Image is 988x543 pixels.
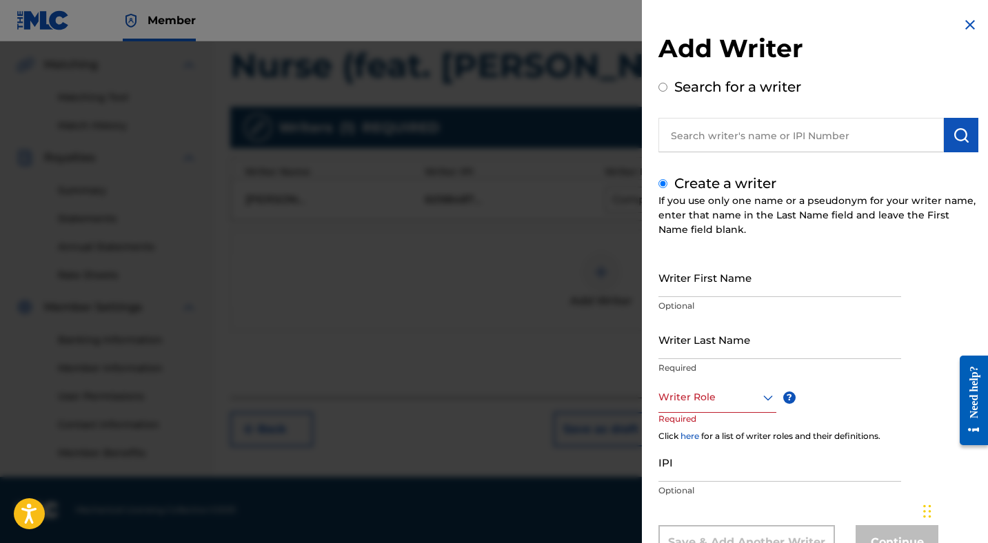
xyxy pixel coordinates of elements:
[680,431,699,441] a: here
[17,10,70,30] img: MLC Logo
[658,194,978,237] div: If you use only one name or a pseudonym for your writer name, enter that name in the Last Name fi...
[674,79,801,95] label: Search for a writer
[953,127,969,143] img: Search Works
[658,33,978,68] h2: Add Writer
[949,345,988,456] iframe: Resource Center
[674,175,776,192] label: Create a writer
[658,118,944,152] input: Search writer's name or IPI Number
[148,12,196,28] span: Member
[123,12,139,29] img: Top Rightsholder
[658,300,901,312] p: Optional
[919,477,988,543] iframe: Chat Widget
[658,430,978,442] div: Click for a list of writer roles and their definitions.
[658,413,711,444] p: Required
[658,362,901,374] p: Required
[783,391,796,404] span: ?
[923,491,931,532] div: Drag
[658,484,901,497] p: Optional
